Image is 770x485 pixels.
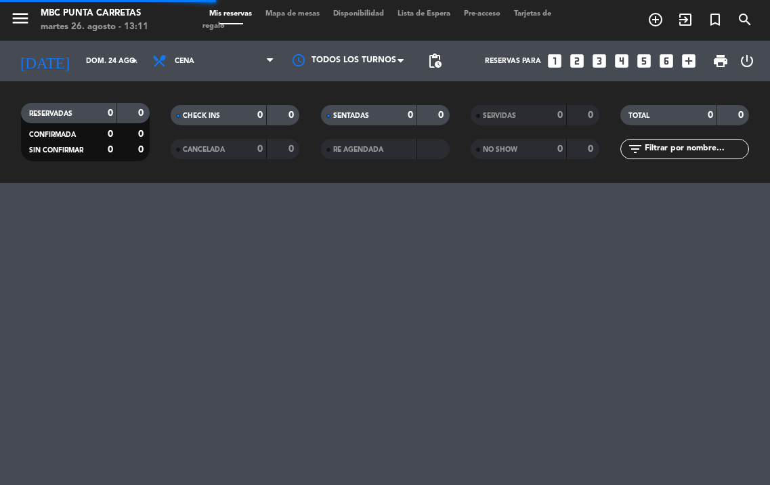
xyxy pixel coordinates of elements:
[737,12,753,28] i: search
[408,110,413,120] strong: 0
[333,146,383,153] span: RE AGENDADA
[588,110,596,120] strong: 0
[126,53,142,69] i: arrow_drop_down
[457,10,507,18] span: Pre-acceso
[680,52,698,70] i: add_box
[41,20,148,34] div: martes 26. agosto - 13:11
[613,52,630,70] i: looks_4
[29,147,83,154] span: SIN CONFIRMAR
[738,110,746,120] strong: 0
[29,131,76,138] span: CONFIRMADA
[138,145,146,154] strong: 0
[391,10,457,18] span: Lista de Espera
[108,108,113,118] strong: 0
[183,146,225,153] span: CANCELADA
[658,52,675,70] i: looks_6
[257,144,263,154] strong: 0
[138,108,146,118] strong: 0
[588,144,596,154] strong: 0
[326,10,391,18] span: Disponibilidad
[568,52,586,70] i: looks_two
[485,57,541,65] span: Reservas para
[557,144,563,154] strong: 0
[677,12,693,28] i: exit_to_app
[257,110,263,120] strong: 0
[29,110,72,117] span: RESERVADAS
[627,141,643,157] i: filter_list
[483,146,517,153] span: NO SHOW
[483,112,516,119] span: SERVIDAS
[546,52,563,70] i: looks_one
[183,112,220,119] span: CHECK INS
[438,110,446,120] strong: 0
[712,53,729,69] span: print
[333,112,369,119] span: SENTADAS
[591,52,608,70] i: looks_3
[643,142,748,156] input: Filtrar por nombre...
[739,53,755,69] i: power_settings_new
[259,10,326,18] span: Mapa de mesas
[707,12,723,28] i: turned_in_not
[427,53,443,69] span: pending_actions
[557,110,563,120] strong: 0
[138,129,146,139] strong: 0
[10,8,30,28] i: menu
[202,10,259,18] span: Mis reservas
[647,12,664,28] i: add_circle_outline
[635,52,653,70] i: looks_5
[288,110,297,120] strong: 0
[734,41,760,81] div: LOG OUT
[708,110,713,120] strong: 0
[41,7,148,20] div: MBC Punta Carretas
[108,145,113,154] strong: 0
[10,8,30,33] button: menu
[10,47,79,76] i: [DATE]
[288,144,297,154] strong: 0
[108,129,113,139] strong: 0
[175,57,194,65] span: Cena
[628,112,649,119] span: TOTAL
